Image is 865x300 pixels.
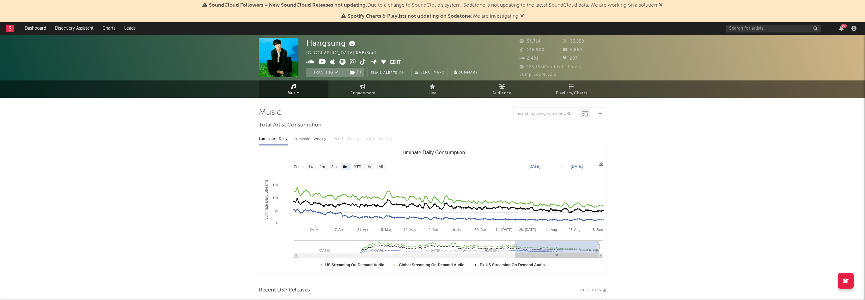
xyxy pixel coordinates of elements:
[520,48,545,52] span: 146,900
[335,228,344,232] text: 7. Apr
[520,56,539,61] span: 2,481
[520,39,541,44] span: 53,714
[556,90,587,97] span: Playlists/Charts
[520,65,582,69] span: 125,165 Monthly Listeners
[259,147,606,274] svg: Luminate Daily Consumption
[429,228,438,232] text: 2. Jun
[520,14,524,19] span: Dismiss
[560,164,564,169] text: →
[429,90,437,97] span: Live
[563,48,582,52] span: 5,850
[492,90,512,97] span: Audience
[519,228,536,232] text: 28. [DATE]
[595,249,602,252] text: Se…
[343,165,348,169] text: 6m
[306,68,346,77] button: Tracking
[520,73,557,77] span: Jump Score: 52.6
[259,121,321,129] span: Total Artist Consumption
[568,228,580,232] text: 25. Aug
[528,164,540,169] text: [DATE]
[288,90,299,97] span: Music
[571,164,583,169] text: [DATE]
[294,134,327,144] div: Luminate - Weekly
[306,50,383,57] div: [GEOGRAPHIC_DATA] | R&B/Soul
[467,80,537,98] a: Audience
[308,165,313,169] text: 1w
[398,80,467,98] a: Live
[346,68,364,77] span: ( 1 )
[274,209,278,212] text: 5k
[272,196,278,200] text: 10k
[20,22,51,35] a: Dashboard
[320,165,325,169] text: 1m
[514,111,580,116] input: Search by song name or URL
[841,24,847,28] div: 22
[563,56,578,61] span: 297
[350,90,376,97] span: Engagement
[357,228,368,232] text: 21. Apr
[325,263,384,267] text: US Streaming On-Demand Audio
[120,22,140,35] a: Leads
[276,221,278,225] text: 0
[537,80,606,98] a: Playlists/Charts
[98,22,120,35] a: Charts
[474,228,486,232] text: 30. Jun
[545,228,557,232] text: 11. Aug
[451,68,481,77] button: Summary
[399,71,405,75] em: On
[390,59,401,67] button: Edit
[51,22,98,35] a: Discovery Assistant
[399,263,464,267] text: Global Streaming On-Demand Audio
[451,228,462,232] text: 16. Jun
[328,80,398,98] a: Engagement
[400,150,465,155] text: Luminate Daily Consumption
[726,25,821,32] input: Search for artists
[259,134,288,144] div: Luminate - Daily
[346,68,364,77] button: (1)
[563,39,584,44] span: 33,558
[259,286,310,294] span: Recent DSP Releases
[209,3,657,8] span: : Due to a change to SoundCloud's system, Sodatone is not updating to the latest SoundCloud data....
[420,69,444,77] span: Benchmark
[348,14,518,19] span: : We are investigating
[381,228,392,232] text: 5. May
[411,68,448,77] a: Benchmark
[331,165,337,169] text: 3m
[459,71,478,74] span: Summary
[209,3,366,8] span: SoundCloud Followers + New SoundCloud Releases not updating
[367,68,408,77] button: Email AlertsOn
[593,228,603,232] text: 8. Sep
[306,38,357,48] div: Hangsung
[659,3,663,8] span: Dismiss
[264,179,268,220] text: Luminate Daily Streams
[294,165,304,169] text: Zoom
[378,165,382,169] text: All
[348,14,471,19] span: Spotify Charts & Playlists not updating on Sodatone
[272,183,278,187] text: 15k
[479,263,545,267] text: Ex-US Streaming On-Demand Audio
[367,165,371,169] text: 1y
[259,80,328,98] a: Music
[404,228,416,232] text: 19. May
[839,26,844,31] button: 22
[310,228,322,232] text: 24. Mar
[354,165,361,169] text: YTD
[495,228,512,232] text: 14. [DATE]
[580,288,606,292] button: Export CSV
